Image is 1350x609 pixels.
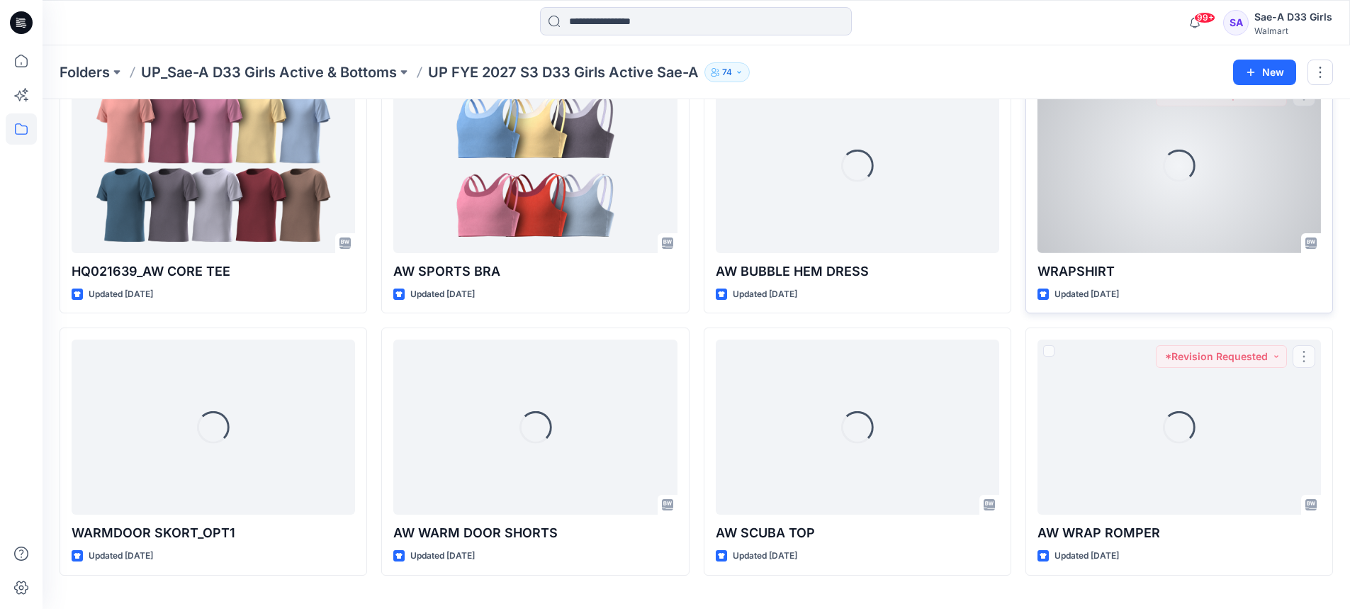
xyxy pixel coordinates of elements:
a: AW SPORTS BRA [393,78,677,253]
p: WRAPSHIRT [1037,262,1321,281]
p: Updated [DATE] [89,287,153,302]
p: AW SPORTS BRA [393,262,677,281]
p: Updated [DATE] [733,287,797,302]
p: Updated [DATE] [733,549,797,564]
p: AW SCUBA TOP [716,523,999,543]
p: AW WARM DOOR SHORTS [393,523,677,543]
div: SA [1223,10,1249,35]
p: Updated [DATE] [410,549,475,564]
span: 99+ [1194,12,1215,23]
p: UP FYE 2027 S3 D33 Girls Active Sae-A [428,62,699,82]
a: HQ021639_AW CORE TEE [72,78,355,253]
p: WARMDOOR SKORT_OPT1 [72,523,355,543]
a: Folders [60,62,110,82]
a: UP_Sae-A D33 Girls Active & Bottoms [141,62,397,82]
p: AW WRAP ROMPER [1037,523,1321,543]
p: Updated [DATE] [1054,287,1119,302]
button: 74 [704,62,750,82]
p: Updated [DATE] [89,549,153,564]
p: HQ021639_AW CORE TEE [72,262,355,281]
p: Updated [DATE] [1054,549,1119,564]
p: 74 [722,65,732,80]
button: New [1233,60,1296,85]
p: AW BUBBLE HEM DRESS [716,262,999,281]
p: Updated [DATE] [410,287,475,302]
div: Walmart [1254,26,1332,36]
div: Sae-A D33 Girls [1254,9,1332,26]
